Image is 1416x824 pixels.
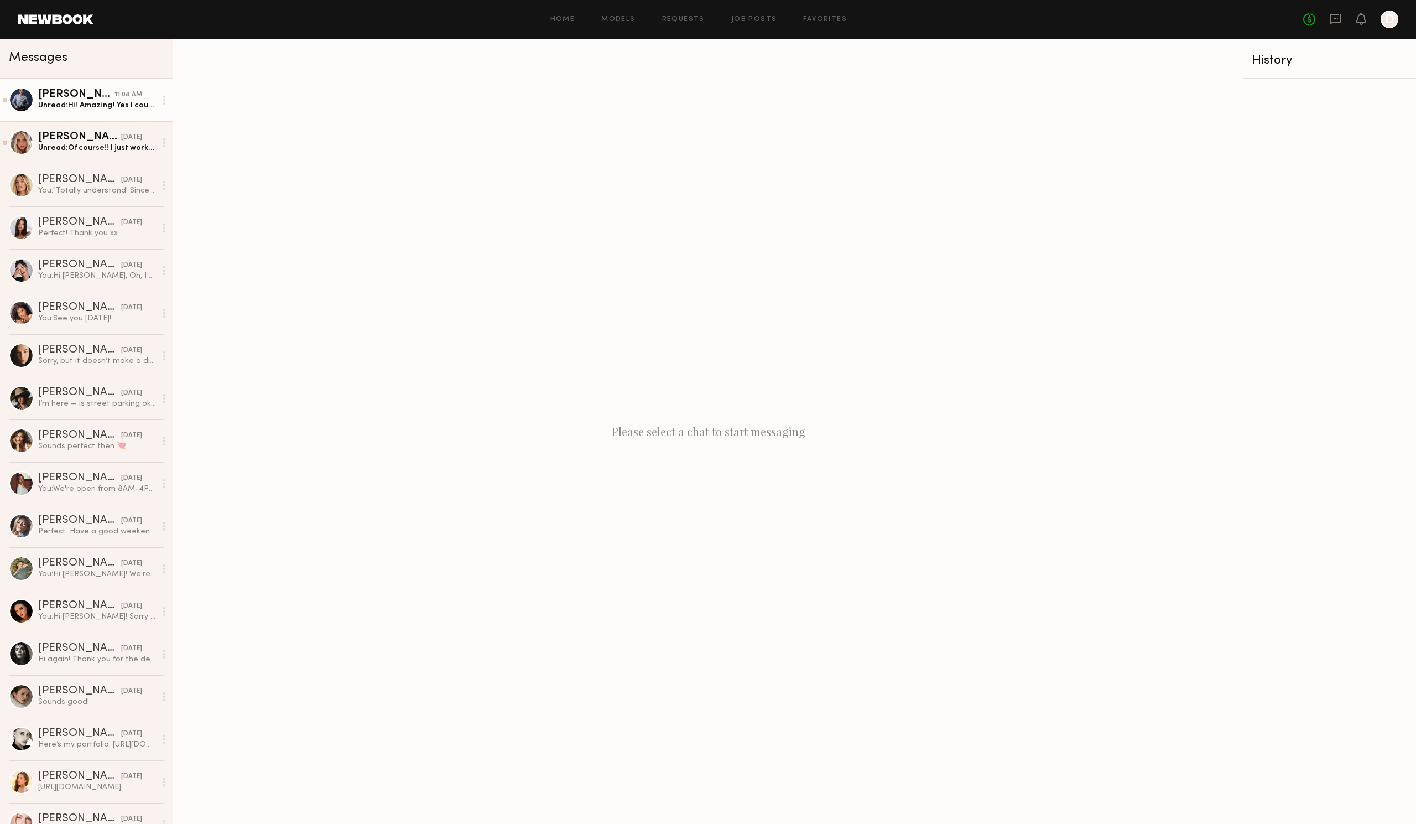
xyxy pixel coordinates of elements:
div: Unread: Hi! Amazing! Yes I could make that work:) [38,100,156,111]
div: [DATE] [121,729,142,739]
div: Hi again! Thank you for the details. My hourly rate is $150 for minimum of 4 hours per day. Pleas... [38,654,156,665]
div: [PERSON_NAME] [38,643,121,654]
div: [PERSON_NAME] [38,89,114,100]
div: Perfect! Thank you xx [38,228,156,239]
div: [PERSON_NAME] [38,515,121,526]
div: You: See you [DATE]! [38,313,156,324]
div: [DATE] [121,260,142,271]
div: You: Hi [PERSON_NAME]! Sorry we never had the chance to reach back to you. We're currently castin... [38,611,156,622]
div: Sounds perfect then 💘 [38,441,156,452]
div: Please select a chat to start messaging [173,39,1243,824]
a: Favorites [803,16,847,23]
div: [PERSON_NAME] [38,174,121,185]
div: [PERSON_NAME] [38,473,121,484]
div: [DATE] [121,516,142,526]
a: D [1381,11,1398,28]
div: [DATE] [121,132,142,143]
a: Requests [662,16,705,23]
div: [PERSON_NAME] [38,430,121,441]
div: [DATE] [121,771,142,782]
div: [PERSON_NAME] [38,387,121,398]
a: Job Posts [731,16,777,23]
div: [PERSON_NAME] [38,558,121,569]
div: [PERSON_NAME] [38,260,121,271]
div: [PERSON_NAME] [38,728,121,739]
div: [DATE] [121,431,142,441]
div: [DATE] [121,686,142,697]
a: Home [550,16,575,23]
div: [PERSON_NAME] [38,132,121,143]
div: [DATE] [121,558,142,569]
div: [DATE] [121,388,142,398]
div: You: Hi [PERSON_NAME]! We're currently casting models for a Spring shoot on either [DATE] or 24th... [38,569,156,579]
div: You: Hi [PERSON_NAME], Oh, I see! In that case, would you be able to come in for a casting [DATE]... [38,271,156,281]
div: Unread: Of course!! I just worked out my schedule coming up and it looks like i’ll be flying back... [38,143,156,153]
div: Here’s my portfolio: [URL][DOMAIN_NAME] [38,739,156,750]
div: 11:08 AM [114,90,142,100]
div: [PERSON_NAME] [38,217,121,228]
div: You: "Totally understand! Since our brand has monthly shoots, would you be able to join the casti... [38,185,156,196]
div: [DATE] [121,644,142,654]
div: [PERSON_NAME] [38,771,121,782]
div: You: We're open from 8AM-4PM! [38,484,156,494]
div: [PERSON_NAME] [38,600,121,611]
div: [URL][DOMAIN_NAME] [38,782,156,792]
span: Messages [9,51,67,64]
div: I’m here — is street parking okay? [38,398,156,409]
div: [PERSON_NAME] [38,302,121,313]
div: [PERSON_NAME] [38,686,121,697]
a: Models [601,16,635,23]
div: Perfect. Have a good weekend! [38,526,156,537]
div: Sounds good! [38,697,156,707]
div: [DATE] [121,303,142,313]
div: [DATE] [121,473,142,484]
div: [PERSON_NAME] [38,345,121,356]
div: [DATE] [121,175,142,185]
div: History [1252,54,1407,67]
div: [DATE] [121,345,142,356]
div: Sorry, but it doesn’t make a difference to me whether it’s for a catalog or social media. my mini... [38,356,156,366]
div: [DATE] [121,217,142,228]
div: [DATE] [121,601,142,611]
